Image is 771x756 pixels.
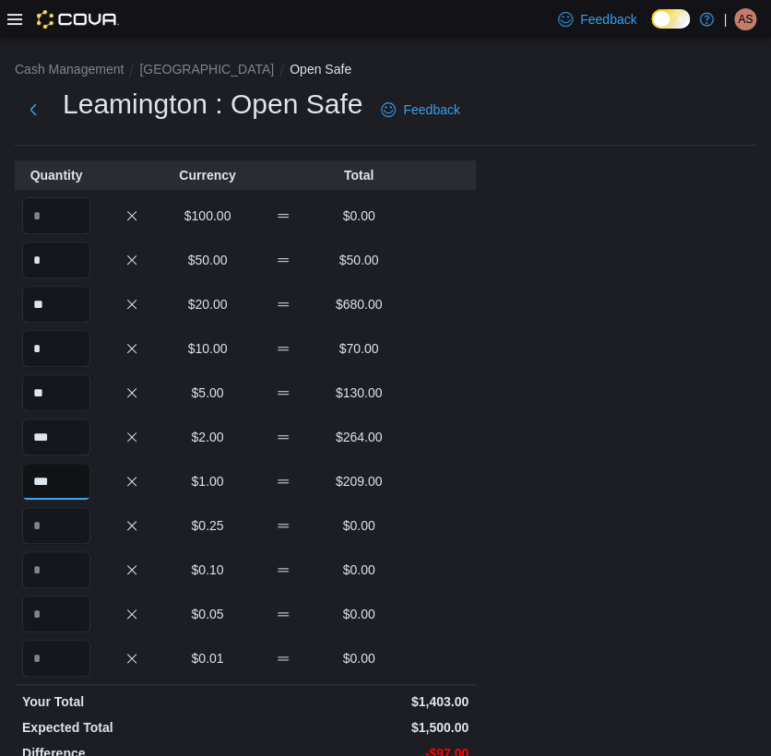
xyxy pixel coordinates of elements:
[173,339,242,358] p: $10.00
[22,242,90,278] input: Quantity
[325,516,393,535] p: $0.00
[325,384,393,402] p: $130.00
[325,428,393,446] p: $264.00
[173,251,242,269] p: $50.00
[325,649,393,667] p: $0.00
[325,472,393,490] p: $209.00
[15,91,52,128] button: Next
[22,692,242,711] p: Your Total
[173,428,242,446] p: $2.00
[22,419,90,455] input: Quantity
[173,516,242,535] p: $0.25
[22,166,90,184] p: Quantity
[63,86,362,123] h1: Leamington : Open Safe
[734,8,756,30] div: Anthony St Bernard
[139,62,274,77] button: [GEOGRAPHIC_DATA]
[22,463,90,500] input: Quantity
[173,384,242,402] p: $5.00
[22,640,90,677] input: Quantity
[325,166,393,184] p: Total
[249,718,469,737] p: $1,500.00
[325,605,393,623] p: $0.00
[173,295,242,313] p: $20.00
[325,295,393,313] p: $680.00
[325,561,393,579] p: $0.00
[325,207,393,225] p: $0.00
[22,551,90,588] input: Quantity
[15,62,124,77] button: Cash Management
[651,9,690,29] input: Dark Mode
[37,10,119,29] img: Cova
[325,339,393,358] p: $70.00
[173,166,242,184] p: Currency
[22,718,242,737] p: Expected Total
[22,596,90,632] input: Quantity
[173,605,242,623] p: $0.05
[22,507,90,544] input: Quantity
[325,251,393,269] p: $50.00
[173,561,242,579] p: $0.10
[173,649,242,667] p: $0.01
[374,91,467,128] a: Feedback
[580,10,636,29] span: Feedback
[249,692,469,711] p: $1,403.00
[22,286,90,323] input: Quantity
[22,374,90,411] input: Quantity
[551,1,644,38] a: Feedback
[403,100,459,119] span: Feedback
[723,8,727,30] p: |
[22,330,90,367] input: Quantity
[15,60,756,82] nav: An example of EuiBreadcrumbs
[173,207,242,225] p: $100.00
[22,197,90,234] input: Quantity
[290,62,351,77] button: Open Safe
[173,472,242,490] p: $1.00
[738,8,753,30] span: AS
